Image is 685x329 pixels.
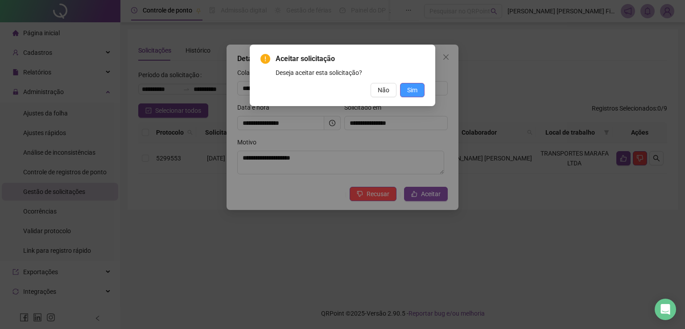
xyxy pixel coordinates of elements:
span: Não [378,85,389,95]
div: Deseja aceitar esta solicitação? [276,68,425,78]
div: Open Intercom Messenger [655,299,676,320]
span: Aceitar solicitação [276,53,425,64]
span: Sim [407,85,417,95]
button: Sim [400,83,425,97]
span: exclamation-circle [260,54,270,64]
button: Não [371,83,396,97]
